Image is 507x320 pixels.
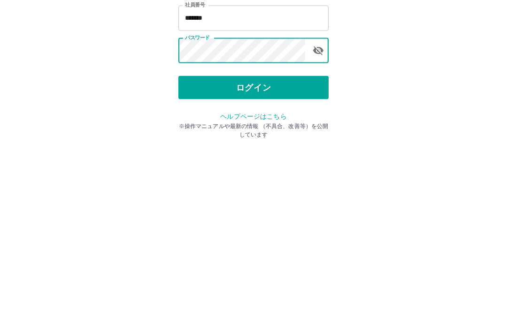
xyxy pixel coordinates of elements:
h2: ログイン [223,59,284,77]
p: ※操作マニュアルや最新の情報 （不具合、改善等）を公開しています [178,208,329,225]
a: ヘルプページはこちら [220,199,286,206]
button: ログイン [178,162,329,186]
label: パスワード [185,121,210,128]
label: 社員番号 [185,88,205,95]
